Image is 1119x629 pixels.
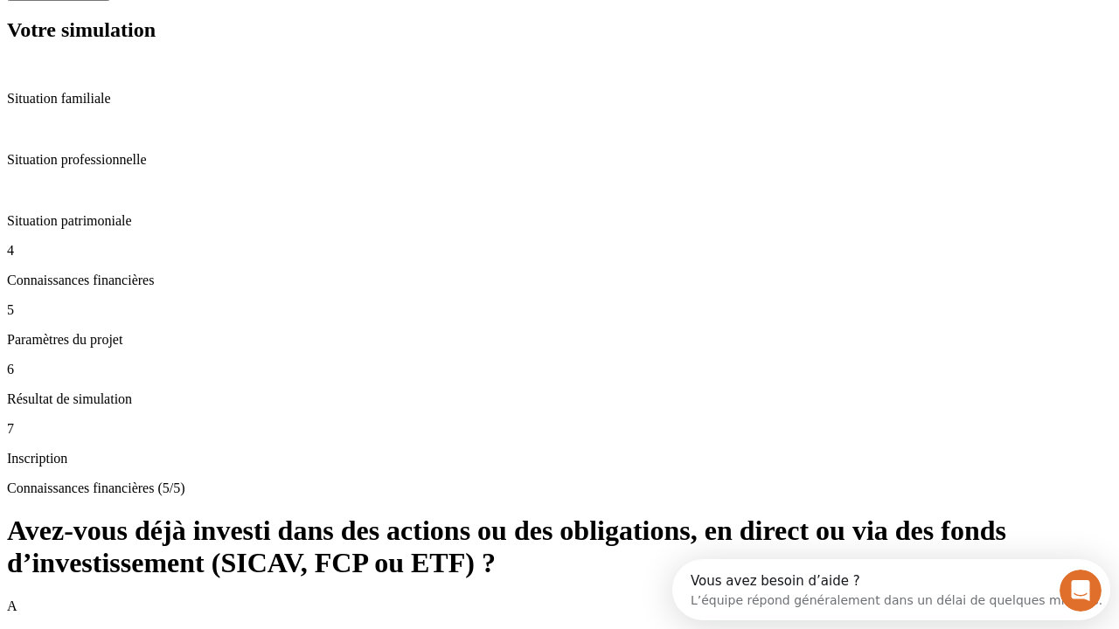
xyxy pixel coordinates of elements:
p: Situation professionnelle [7,152,1112,168]
p: 7 [7,421,1112,437]
p: A [7,598,1112,614]
p: Connaissances financières (5/5) [7,480,1112,496]
h1: Avez-vous déjà investi dans des actions ou des obligations, en direct ou via des fonds d’investis... [7,515,1112,579]
p: Situation familiale [7,91,1112,107]
h2: Votre simulation [7,18,1112,42]
p: Inscription [7,451,1112,467]
div: Vous avez besoin d’aide ? [18,15,430,29]
div: Ouvrir le Messenger Intercom [7,7,482,55]
div: L’équipe répond généralement dans un délai de quelques minutes. [18,29,430,47]
p: Situation patrimoniale [7,213,1112,229]
p: 6 [7,362,1112,377]
p: Paramètres du projet [7,332,1112,348]
p: 5 [7,302,1112,318]
iframe: Intercom live chat discovery launcher [672,559,1110,620]
p: Connaissances financières [7,273,1112,288]
p: Résultat de simulation [7,391,1112,407]
iframe: Intercom live chat [1060,570,1102,612]
p: 4 [7,243,1112,259]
